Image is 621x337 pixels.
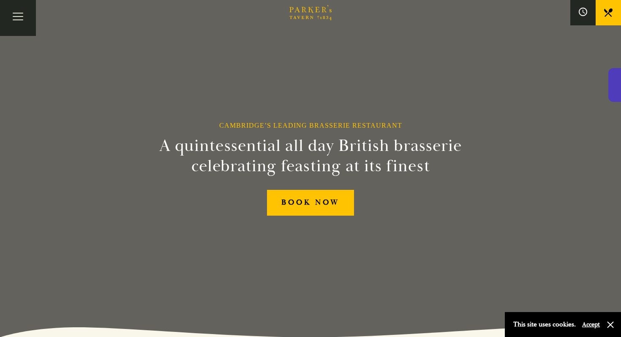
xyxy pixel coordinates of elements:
[513,318,576,331] p: This site uses cookies.
[219,121,402,129] h1: Cambridge’s Leading Brasserie Restaurant
[606,321,615,329] button: Close and accept
[267,190,354,216] a: BOOK NOW
[582,321,600,329] button: Accept
[118,136,503,176] h2: A quintessential all day British brasserie celebrating feasting at its finest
